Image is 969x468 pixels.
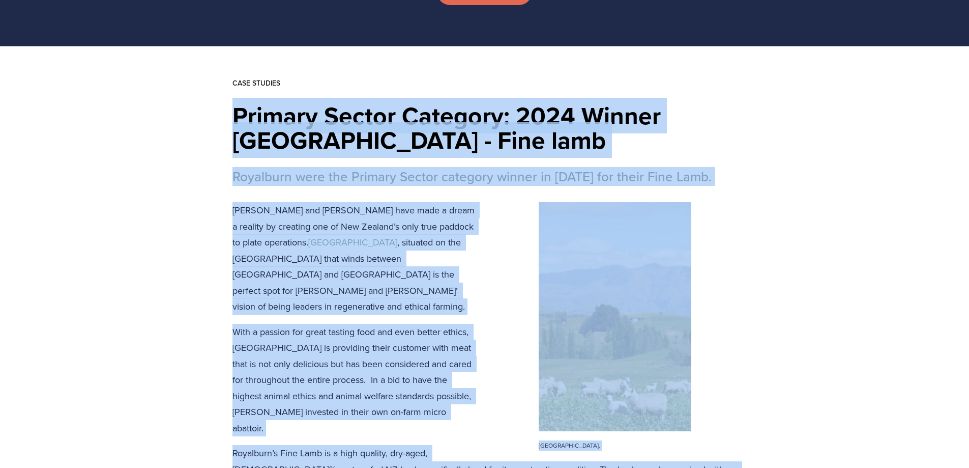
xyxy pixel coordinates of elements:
h3: Royalburn were the Primary Sector category winner in [DATE] for their Fine Lamb. [232,169,737,185]
p: With a passion for great tasting food and even better ethics, [GEOGRAPHIC_DATA] is providing thei... [232,324,737,436]
h1: Primary Sector Category: 2024 Winner [GEOGRAPHIC_DATA] - Fine lamb [232,103,737,152]
p: [PERSON_NAME] and [PERSON_NAME] have made a dream a reality by creating one of New Zealand’s only... [232,202,737,315]
a: [GEOGRAPHIC_DATA] [308,236,397,249]
a: Case Studies [232,78,280,88]
p: [GEOGRAPHIC_DATA]. [539,441,691,451]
